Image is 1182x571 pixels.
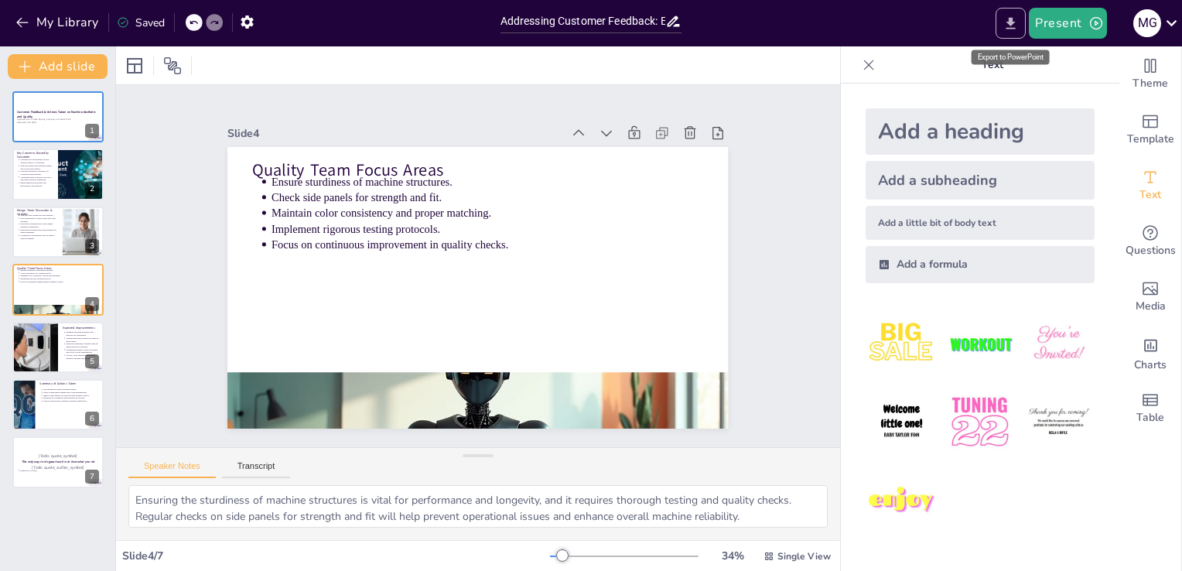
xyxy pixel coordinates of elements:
[43,391,99,394] p: Cable routing improvements have been implemented.
[308,48,574,406] p: Maintain color consistency and proper matching.
[972,50,1050,64] div: Export to PowerPoint
[944,386,1016,458] img: 5.jpeg
[12,149,104,200] div: 2
[1023,386,1095,458] img: 6.jpeg
[43,388,99,391] p: SOP updated & design drawings revised.
[17,110,96,118] strong: Customer Feedback & Actions Taken on Machine Aesthetic and Quality
[8,54,108,79] button: Add slide
[12,10,105,35] button: My Library
[85,470,99,484] div: 7
[85,297,99,311] div: 4
[66,354,99,359] p: Overall, these improvements aim to enhance customer satisfaction.
[66,348,99,354] p: Strengthened quality checks for panels and colors will be implemented.
[163,56,182,75] span: Position
[17,266,99,271] p: Quality Team Focus Areas
[85,354,99,368] div: 5
[866,246,1095,283] div: Add a formula
[20,217,58,222] p: New guidelines for control parts have been included.
[1119,46,1181,102] div: Change the overall theme
[866,465,938,537] img: 7.jpeg
[12,207,104,258] div: 3
[17,150,53,159] p: Key Concerns Raised by Customer
[1119,102,1181,158] div: Add ready made slides
[866,206,1095,240] div: Add a little bit of body text
[1133,8,1161,39] button: M G
[12,91,104,142] div: 1
[217,116,425,395] div: Slide 4
[122,549,550,563] div: Slide 4 / 7
[85,124,99,138] div: 1
[259,21,543,399] p: Quality Team Focus Areas
[122,53,147,78] div: Layout
[20,164,53,169] p: There are issues with machine routing and overall build quality.
[1126,242,1176,259] span: Questions
[866,386,938,458] img: 4.jpeg
[22,460,94,464] strong: The only way to do great work is to love what you do
[20,275,99,278] p: Maintain color consistency and proper matching.
[866,108,1095,155] div: Add a heading
[12,436,104,487] div: 7
[117,15,165,30] div: Saved
[20,214,58,217] p: SOP for cable routing has been updated.
[295,39,561,397] p: Check side panels for strength and fit.
[12,322,104,373] div: 5
[66,342,99,347] p: Improved alignment of gauges with the main structure is expected.
[500,10,666,32] input: Insert title
[282,29,548,388] p: Ensure sturdiness of machine structures.
[20,181,53,186] p: Improvements in aesthetics and functionality are necessary.
[222,461,291,478] button: Transcript
[20,158,53,163] p: Customers are dissatisfied with the aesthetic quality of machines.
[20,469,99,472] p: [PERSON_NAME]
[20,268,99,272] p: Ensure sturdiness of machine structures.
[866,308,938,380] img: 1.jpeg
[1134,357,1167,374] span: Charts
[85,412,99,426] div: 6
[43,394,99,397] p: Quality team aligned for structural and aesthetic checks.
[866,161,1095,200] div: Add a subheading
[20,272,99,275] p: Check side panels for strength and fit.
[1139,186,1161,203] span: Text
[20,234,58,239] p: Continuous collaboration with the design team is essential.
[333,67,600,425] p: Focus on continuous improvement in quality checks.
[1136,298,1166,315] span: Media
[714,549,751,563] div: 34 %
[1119,269,1181,325] div: Add images, graphics, shapes or video
[128,485,828,528] textarea: Ensuring the sturdiness of machine structures is vital for performance and longevity, and it requ...
[20,278,99,281] p: Implement rigorous testing protocols.
[1119,158,1181,214] div: Add text boxes
[20,223,58,228] p: Provision of separators for cable guides enhances organization.
[20,280,99,283] p: Focus on continuous improvement in quality checks.
[996,8,1026,39] button: Export to PowerPoint
[1133,9,1161,37] div: M G
[128,461,216,478] button: Speaker Notes
[1119,325,1181,381] div: Add charts and graphs
[1119,214,1181,269] div: Get real-time input from your audience
[944,308,1016,380] img: 2.jpeg
[17,118,99,121] p: Improvements in Cable Routing, Structure, and Panel Finish
[1136,409,1164,426] span: Table
[43,397,99,400] p: Measures for continuous improvement are in place.
[17,121,99,124] p: Generated with [URL]
[1127,131,1174,148] span: Template
[66,330,99,336] p: Enhanced machine aesthetics and structure are anticipated.
[1132,75,1168,92] span: Theme
[320,57,586,415] p: Implement rigorous testing protocols.
[12,379,104,430] div: 6
[63,325,99,330] p: Expected Improvements
[20,169,53,175] p: Customer feedback is essential for continuous improvement.
[12,264,104,315] div: 4
[43,399,99,402] p: Overall actions aim to enhance customer satisfaction.
[85,239,99,253] div: 3
[1029,8,1106,39] button: Present
[20,175,53,180] p: Addressing these concerns can lead to increased customer satisfaction.
[881,46,1104,84] p: Text
[39,381,99,386] p: Summary of Actions Taken
[1023,308,1095,380] img: 3.jpeg
[66,337,99,342] p: Standardized cable routing will improve functionality.
[20,228,58,234] p: Fabrication drawings have been updated for gauge alignment.
[17,464,99,470] p: [Todo: quote_author_symbol]
[17,453,99,460] p: [Todo: quote_symbol]
[17,208,58,217] p: Design Team Discussion & Updates
[777,550,831,562] span: Single View
[85,182,99,196] div: 2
